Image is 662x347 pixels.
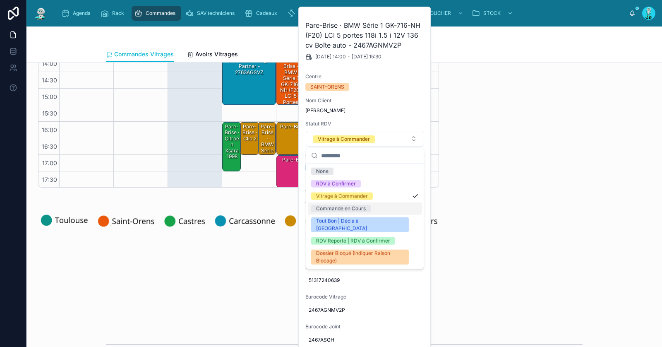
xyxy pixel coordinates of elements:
span: Centre [305,73,425,80]
span: GK-716-[GEOGRAPHIC_DATA] [305,188,425,194]
span: 15:30 [40,110,59,117]
a: SAV techniciens [183,6,240,21]
span: Rack [112,10,124,17]
span: 17:00 [40,159,59,166]
span: Vitrage à Remplacer [305,154,425,160]
span: Cadeaux [256,10,277,17]
div: Pare-Brise · Clio 4 [278,156,329,164]
span: 2467AGNMV2P [309,307,421,313]
div: Pare-Brise · laguna 3 [277,122,330,154]
img: App logo [33,7,48,20]
div: None [316,168,329,175]
div: Pare-Brise · BMW série 1 f20 [258,122,275,154]
button: Select Button [306,241,424,257]
span: Eurocode Vitrage [305,294,425,300]
span: Commandes Vitrages [114,50,174,58]
span: Avoirs Vitrages [195,50,238,58]
span: 16:30 [40,143,59,150]
a: Agenda [59,6,96,21]
span: Statut RDV [305,120,425,127]
a: Parrainages [285,6,333,21]
img: 22805-Toulouse-(2).png [38,211,439,311]
a: Rack [98,6,130,21]
div: Pare-Brise · Peugeot partner - 2763AGSVZ [224,57,275,76]
span: Voiture [305,201,425,207]
span: STOCK [483,10,501,17]
span: [DATE] 14:00 [315,53,346,60]
span: Immatriculation [305,178,425,184]
div: Suggestions [306,164,424,269]
div: RDV Reporté | RDV à Confirmer [316,237,390,245]
span: 15:00 [40,93,59,100]
span: 17:30 [40,176,59,183]
span: Ref Constructeur [305,264,425,270]
div: Pare-Brise · clio 2 [240,122,258,154]
div: Pare-Brise · Citroën Xsara 1998 [223,122,240,171]
span: 14:30 [40,77,59,84]
div: Vitrage à Commander [316,193,368,200]
span: Agenda [73,10,91,17]
div: scrollable content [55,4,629,22]
div: Pare-Brise · Citroën Xsara 1998 [224,123,240,160]
span: [DATE] 15:30 [352,53,381,60]
span: Nom Client [305,97,425,104]
div: Tout Bon | Décla à [GEOGRAPHIC_DATA] [316,217,404,232]
div: Pare-Brise · BMW Série 1 GK-716-NH (F20) LCI 5 portes 118i 1.5 i 12V 136 cv Boîte auto - 2467AGNMV2P [277,56,304,105]
span: 2467ASGH [309,337,421,343]
h2: Pare-Brise · BMW Série 1 GK-716-NH (F20) LCI 5 portes 118i 1.5 i 12V 136 cv Boîte auto - 2467AGNMV2P [305,20,425,50]
div: Pare-Brise · laguna 3 [278,123,329,137]
button: Select Button [306,131,424,147]
a: Avoirs Vitrages [187,47,238,63]
a: STOCK [469,6,517,21]
a: Cadeaux [242,6,283,21]
div: RDV à Confirmer [316,180,356,188]
a: NE PAS TOUCHER [394,6,468,21]
div: Dossier Bloqué (Indiquer Raison Blocage) [316,250,404,265]
span: - [348,53,350,60]
div: Pare-Brise · clio 2 [242,123,258,142]
span: 16:00 [40,126,59,133]
span: 51317240639 [309,277,421,284]
span: [PERSON_NAME] [305,107,425,114]
div: Commande en Cours [316,205,366,212]
a: Assurances [335,6,382,21]
div: Pare-Brise · Clio 4 [277,155,330,188]
div: Pare-Brise · BMW Série 1 GK-716-NH (F20) LCI 5 portes 118i 1.5 i 12V 136 cv Boîte auto - 2467AGNMV2P [278,57,304,142]
span: BMW Série 1 GK-716-NH (F20) LCI 5 portes 118i 1.5 i 12V 136 cv Boîte auto [305,211,425,224]
span: 14:00 [40,60,59,67]
div: SAINT-ORENS [310,83,344,91]
div: Vitrage à Commander [318,135,370,143]
span: Numéro Rack [305,231,425,237]
a: Commandes Vitrages [106,47,174,63]
span: SAV techniciens [197,10,235,17]
span: Eurocode Joint [305,323,425,330]
div: Pare-Brise · BMW série 1 f20 [259,123,275,160]
div: Pare-Brise · Peugeot partner - 2763AGSVZ [223,56,276,105]
a: Commandes [132,6,181,21]
span: Commandes [146,10,175,17]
